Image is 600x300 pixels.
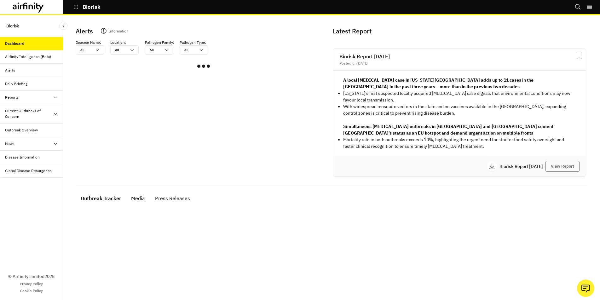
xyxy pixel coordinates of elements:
[5,95,19,100] div: Reports
[5,67,15,73] div: Alerts
[343,103,576,117] p: With widespread mosquito vectors in the state and no vaccines available in the [GEOGRAPHIC_DATA],...
[6,20,19,32] p: Biorisk
[145,40,174,45] p: Pathogen Family :
[343,90,576,103] p: [US_STATE]’s first suspected locally acquired [MEDICAL_DATA] case signals that environmental cond...
[81,193,121,203] div: Outbreak Tracker
[343,136,576,150] p: Mortality rate in both outbreaks exceeds 10%, highlighting the urgent need for stricter food safe...
[20,288,43,294] a: Cookie Policy
[155,193,190,203] div: Press Releases
[20,281,43,287] a: Privacy Policy
[110,40,126,45] p: Location :
[343,124,553,136] strong: Simultaneous [MEDICAL_DATA] outbreaks in [GEOGRAPHIC_DATA] and [GEOGRAPHIC_DATA] cement [GEOGRAPH...
[339,61,580,65] div: Posted on [DATE]
[5,168,52,174] div: Global Disease Resurgence
[5,54,51,60] div: Airfinity Intelligence (Beta)
[577,280,594,297] button: Ask our analysts
[8,273,55,280] p: © Airfinity Limited 2025
[73,2,101,12] button: Biorisk
[59,22,67,30] button: Close Sidebar
[5,154,40,160] div: Disease Information
[343,77,534,89] strong: A local [MEDICAL_DATA] case in [US_STATE][GEOGRAPHIC_DATA] adds up to 11 cases in the [GEOGRAPHIC...
[333,26,585,36] p: Latest Report
[5,108,53,119] div: Current Outbreaks of Concern
[575,2,581,12] button: Search
[575,51,583,59] svg: Bookmark Report
[5,41,24,46] div: Dashboard
[5,127,38,133] div: Outbreak Overview
[180,40,206,45] p: Pathogen Type :
[5,81,27,87] div: Daily Briefing
[5,141,14,147] div: News
[339,54,580,59] h2: Biorisk Report [DATE]
[76,26,93,36] p: Alerts
[76,40,101,45] p: Disease Name :
[131,193,145,203] div: Media
[108,28,129,37] p: Information
[499,164,545,169] p: Biorisk Report [DATE]
[545,161,580,172] button: View Report
[83,4,101,10] p: Biorisk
